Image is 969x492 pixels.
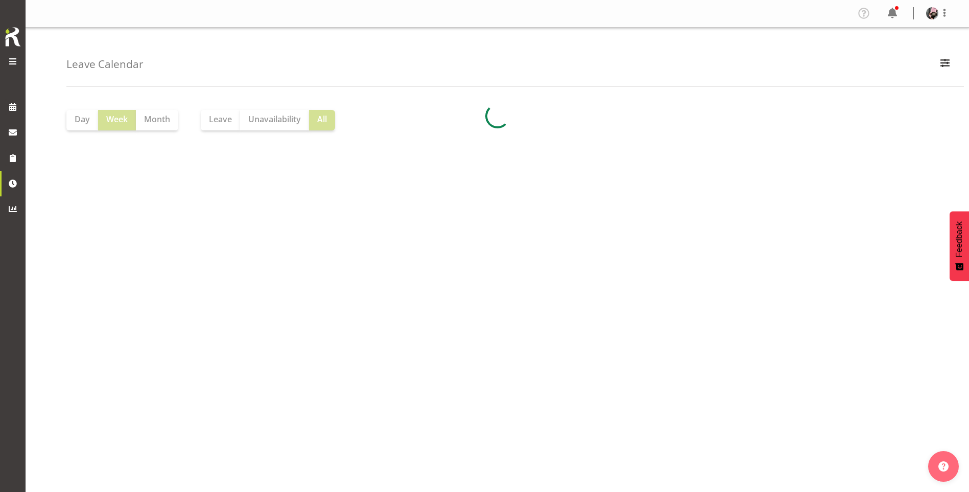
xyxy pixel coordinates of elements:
h4: Leave Calendar [66,58,144,70]
img: Rosterit icon logo [3,26,23,48]
img: help-xxl-2.png [938,461,949,472]
span: Feedback [955,221,964,257]
img: keyu-chenf658e1896ed4c5c14a0b283e0d53a179.png [926,7,938,19]
button: Filter Employees [934,53,956,76]
button: Feedback - Show survey [950,211,969,281]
